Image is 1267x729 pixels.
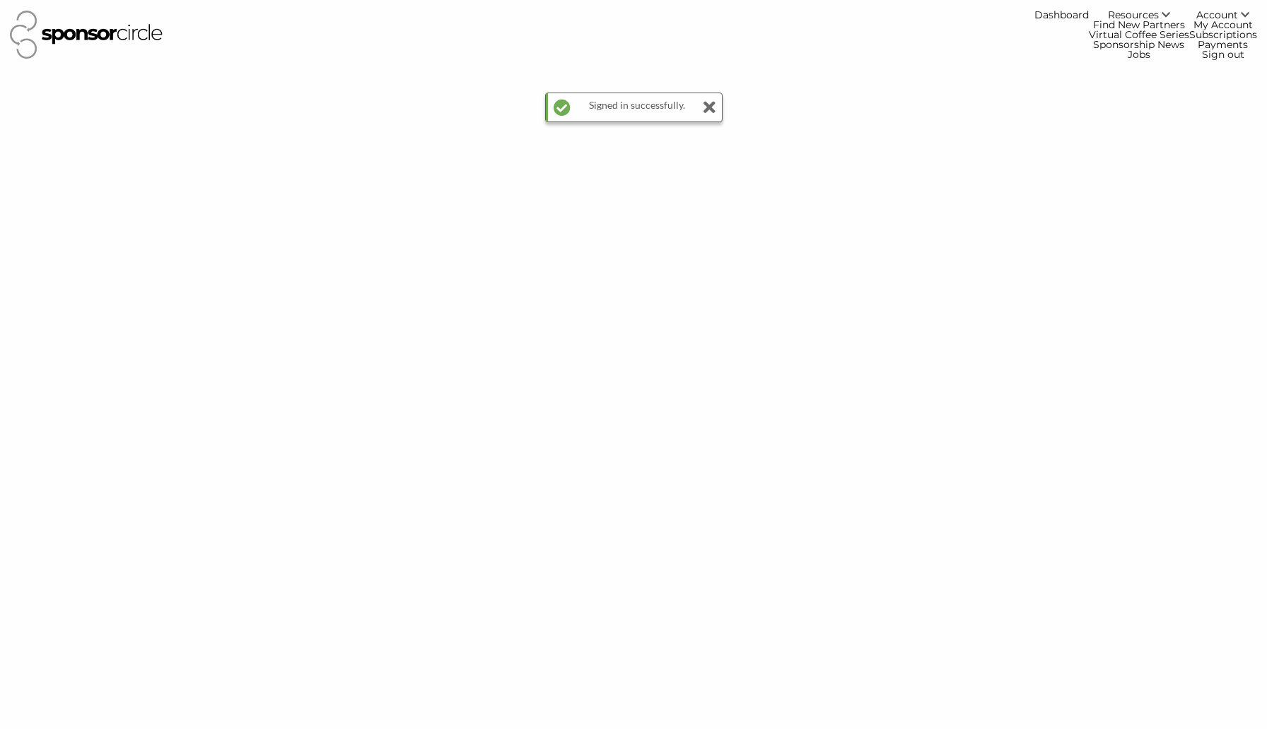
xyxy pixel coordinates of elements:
a: Sponsorship News [1089,40,1189,49]
span: Account [1196,8,1238,21]
a: Dashboard [1034,10,1089,20]
a: Account [1189,10,1257,20]
a: Jobs [1089,49,1189,59]
span: Resources [1108,8,1159,21]
a: My Account [1189,20,1257,30]
div: Signed in successfully. [582,93,692,121]
a: Payments [1189,40,1257,49]
img: Sponsor Circle Logo [10,11,163,59]
a: Sign out [1189,49,1257,59]
a: Resources [1089,10,1189,20]
a: Virtual Coffee Series [1089,30,1189,40]
a: Subscriptions [1189,30,1257,40]
a: Find New Partners [1089,20,1189,30]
